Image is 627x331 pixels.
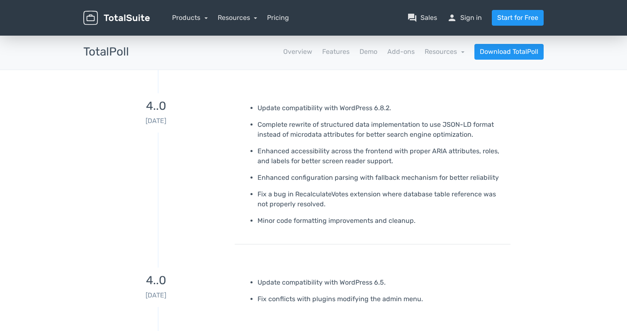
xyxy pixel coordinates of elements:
[258,278,504,288] p: Update compatibility with WordPress 6.5.
[425,48,464,56] a: Resources
[258,146,504,166] p: Enhanced accessibility across the frontend with proper ARIA attributes, roles, and labels for bet...
[258,294,504,304] p: Fix conflicts with plugins modifying the admin menu.
[492,10,544,26] a: Start for Free
[322,47,350,57] a: Features
[258,173,504,183] p: Enhanced configuration parsing with fallback mechanism for better reliability
[83,46,129,58] h3: TotalPoll
[258,216,504,226] p: Minor code formatting improvements and cleanup.
[218,14,258,22] a: Resources
[83,274,228,287] h3: 4..0
[474,44,544,60] a: Download TotalPoll
[283,47,312,57] a: Overview
[387,47,415,57] a: Add-ons
[267,13,289,23] a: Pricing
[258,189,504,209] p: Fix a bug in RecalculateVotes extension where database table reference was not properly resolved.
[258,120,504,140] p: Complete rewrite of structured data implementation to use JSON-LD format instead of microdata att...
[360,47,377,57] a: Demo
[447,13,457,23] span: person
[83,290,228,300] p: [DATE]
[172,14,208,22] a: Products
[407,13,417,23] span: question_answer
[83,11,150,25] img: TotalSuite for WordPress
[83,116,228,126] p: [DATE]
[258,103,504,113] p: Update compatibility with WordPress 6.8.2.
[83,100,228,113] h3: 4..0
[447,13,482,23] a: personSign in
[407,13,437,23] a: question_answerSales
